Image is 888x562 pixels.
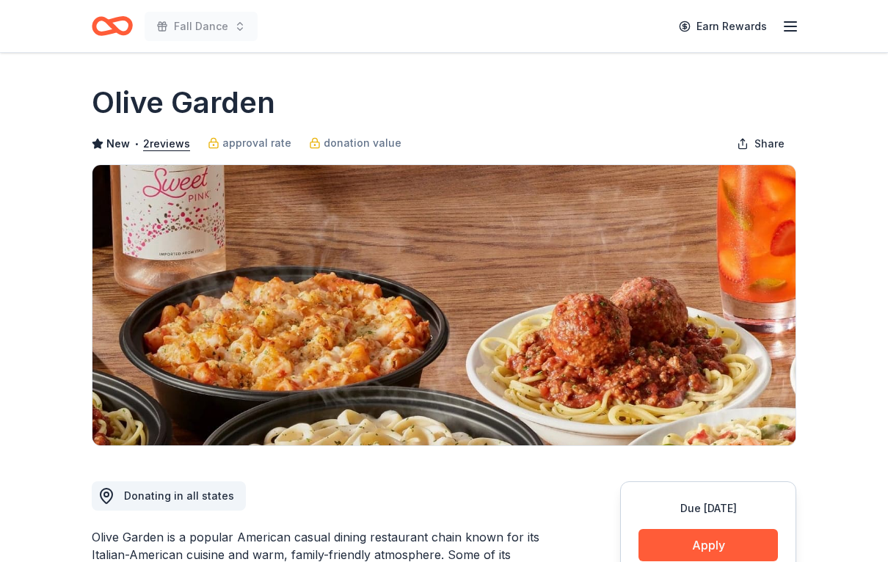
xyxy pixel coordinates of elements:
[92,165,796,445] img: Image for Olive Garden
[725,129,796,158] button: Share
[670,13,776,40] a: Earn Rewards
[638,529,778,561] button: Apply
[92,82,275,123] h1: Olive Garden
[754,135,785,153] span: Share
[222,134,291,152] span: approval rate
[638,500,778,517] div: Due [DATE]
[309,134,401,152] a: donation value
[106,135,130,153] span: New
[324,134,401,152] span: donation value
[145,12,258,41] button: Fall Dance
[124,489,234,502] span: Donating in all states
[208,134,291,152] a: approval rate
[134,138,139,150] span: •
[174,18,228,35] span: Fall Dance
[143,135,190,153] button: 2reviews
[92,9,133,43] a: Home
